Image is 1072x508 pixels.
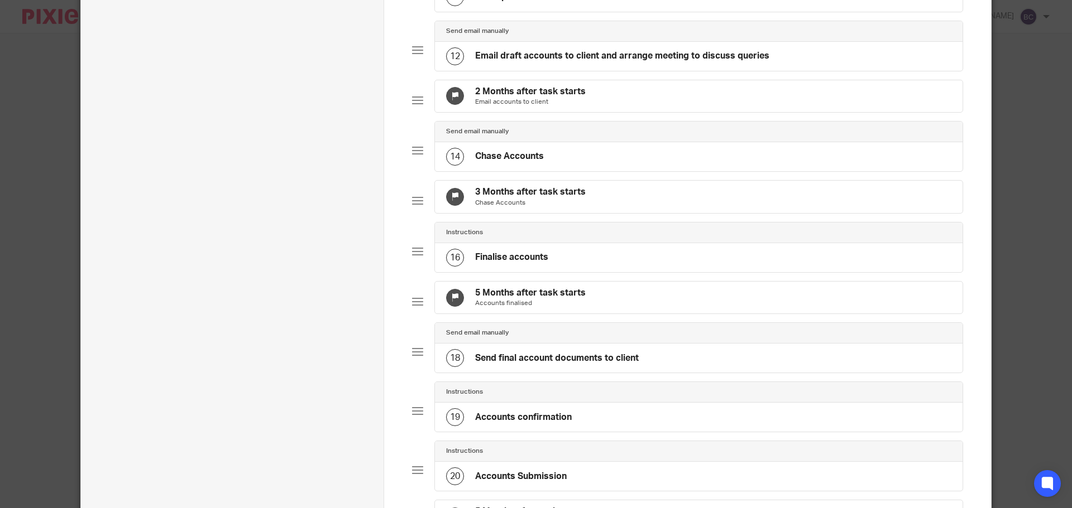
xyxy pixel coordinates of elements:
h4: Accounts confirmation [475,412,572,423]
div: 20 [446,467,464,485]
div: 19 [446,408,464,426]
div: 14 [446,148,464,166]
div: 12 [446,47,464,65]
p: Accounts finalised [475,299,586,308]
h4: Accounts Submission [475,471,567,482]
h4: Chase Accounts [475,151,544,162]
h4: Email draft accounts to client and arrange meeting to discuss queries [475,50,769,62]
h4: Send email manually [446,328,509,337]
div: 16 [446,249,464,267]
h4: Instructions [446,228,483,237]
h4: 5 Months after task starts [475,287,586,299]
h4: Finalise accounts [475,251,548,263]
h4: Send final account documents to client [475,352,639,364]
p: Email accounts to client [475,98,586,107]
h4: 3 Months after task starts [475,186,586,198]
h4: Send email manually [446,127,509,136]
h4: Instructions [446,447,483,456]
h4: Send email manually [446,27,509,36]
h4: Instructions [446,388,483,396]
div: 18 [446,349,464,367]
h4: 2 Months after task starts [475,86,586,98]
p: Chase Accounts [475,199,586,207]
